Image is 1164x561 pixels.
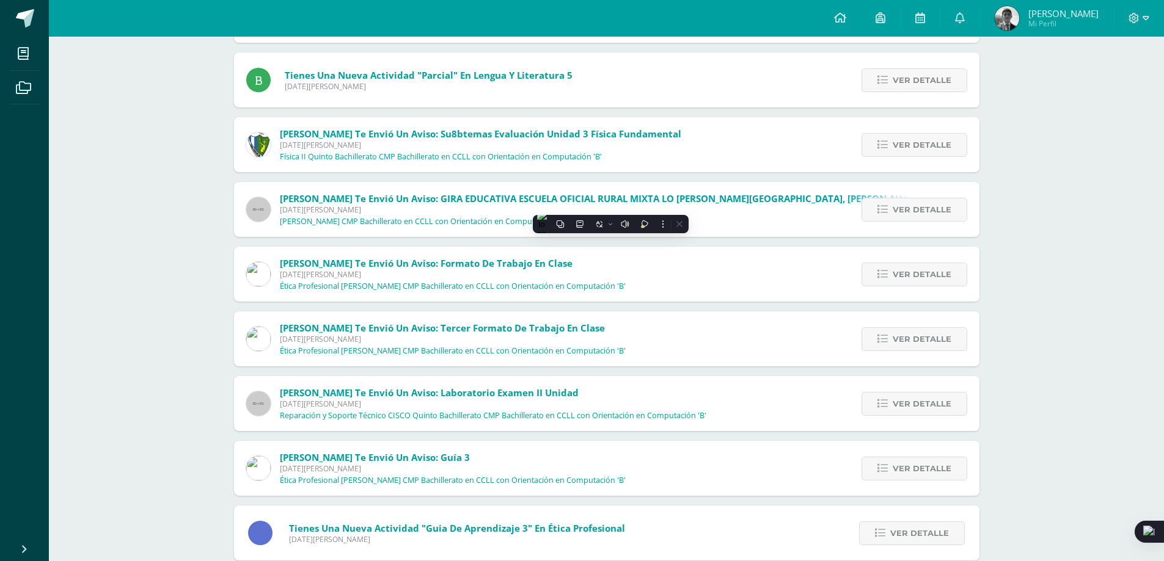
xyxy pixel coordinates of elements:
span: [PERSON_NAME] te envió un aviso: Su8btemas Evaluación Unidad 3 Física Fundamental [280,128,681,140]
span: Mi Perfil [1028,18,1099,29]
img: 60x60 [246,197,271,222]
p: [PERSON_NAME] CMP Bachillerato en CCLL con Orientación en Computación [280,217,554,226]
span: [PERSON_NAME] te envió un aviso: Tercer formato de trabajo en clase [280,322,605,334]
span: Ver detalle [893,457,951,480]
span: [DATE][PERSON_NAME] [280,399,706,409]
img: 6dfd641176813817be49ede9ad67d1c4.png [246,327,271,351]
p: Reparación y Soporte Técnico CISCO Quinto Bachillerato CMP Bachillerato en CCLL con Orientación e... [280,411,706,421]
span: [PERSON_NAME] te envió un aviso: Formato de trabajo en clase [280,257,573,269]
span: [DATE][PERSON_NAME] [280,204,1019,215]
span: [DATE][PERSON_NAME] [289,534,625,545]
span: [DATE][PERSON_NAME] [285,81,573,92]
span: Ver detalle [893,134,951,156]
img: b15cf863827e7b7a708415bb8804ae1f.png [995,6,1019,31]
span: Ver detalle [893,198,951,221]
span: Ver detalle [893,69,951,92]
p: Ética Profesional [PERSON_NAME] CMP Bachillerato en CCLL con Orientación en Computación 'B' [280,281,626,291]
img: 60x60 [246,391,271,416]
span: [PERSON_NAME] [1028,7,1099,20]
p: Ética Profesional [PERSON_NAME] CMP Bachillerato en CCLL con Orientación en Computación 'B' [280,476,626,485]
p: Física II Quinto Bachillerato CMP Bachillerato en CCLL con Orientación en Computación 'B' [280,152,602,162]
span: Tienes una nueva actividad "Guia de aprendizaje 3" En Ética Profesional [289,522,625,534]
span: [DATE][PERSON_NAME] [280,334,626,344]
span: [PERSON_NAME] te envió un aviso: GIRA EDUCATIVA ESCUELA OFICIAL RURAL MIXTA LO [PERSON_NAME][GEOG... [280,192,1019,204]
p: Ética Profesional [PERSON_NAME] CMP Bachillerato en CCLL con Orientación en Computación 'B' [280,346,626,356]
span: [DATE][PERSON_NAME] [280,463,626,474]
span: Ver detalle [893,263,951,286]
img: 6dfd641176813817be49ede9ad67d1c4.png [246,456,271,480]
span: Ver detalle [893,328,951,350]
span: [PERSON_NAME] te envió un aviso: Laboratorio Examen II Unidad [280,386,579,399]
img: 6dfd641176813817be49ede9ad67d1c4.png [246,262,271,286]
span: Tienes una nueva actividad "Parcial" En Lengua y Literatura 5 [285,69,573,81]
span: Ver detalle [893,393,951,415]
span: [DATE][PERSON_NAME] [280,140,681,150]
span: [DATE][PERSON_NAME] [280,269,626,280]
span: [PERSON_NAME] te envió un aviso: Guía 3 [280,451,470,463]
span: Ver detalle [890,522,949,545]
img: d7d6d148f6dec277cbaab50fee73caa7.png [246,132,271,157]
